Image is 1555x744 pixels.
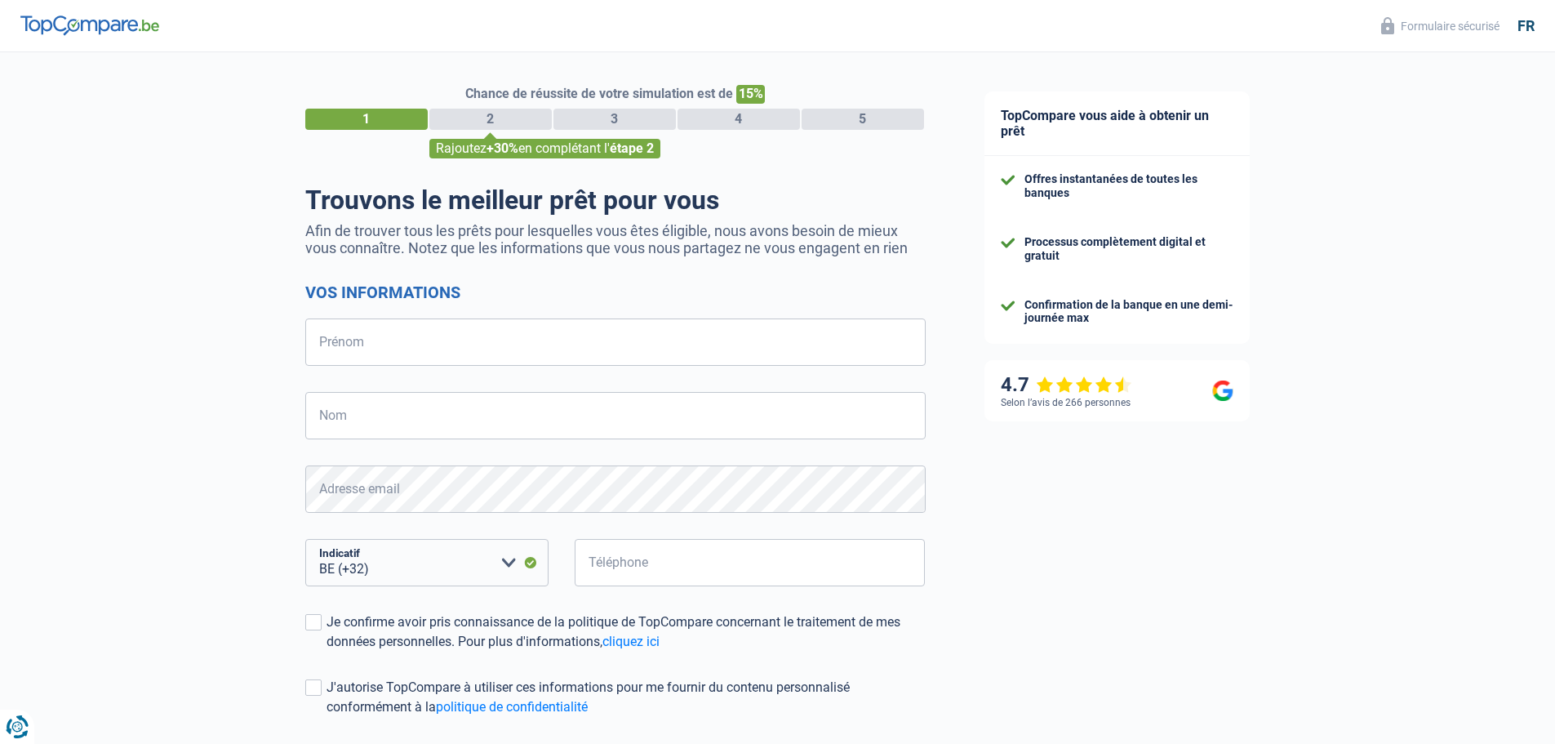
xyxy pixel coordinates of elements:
div: 1 [305,109,428,130]
div: Offres instantanées de toutes les banques [1024,172,1233,200]
a: cliquez ici [602,634,660,649]
span: Chance de réussite de votre simulation est de [465,86,733,101]
h2: Vos informations [305,283,926,302]
div: 4.7 [1001,373,1132,397]
div: Processus complètement digital et gratuit [1024,235,1233,263]
div: 4 [678,109,800,130]
div: TopCompare vous aide à obtenir un prêt [984,91,1250,156]
div: 5 [802,109,924,130]
div: Je confirme avoir pris connaissance de la politique de TopCompare concernant le traitement de mes... [327,613,926,652]
div: Rajoutez en complétant l' [429,139,660,158]
input: 401020304 [575,539,926,586]
span: étape 2 [610,140,654,156]
p: Afin de trouver tous les prêts pour lesquelles vous êtes éligible, nous avons besoin de mieux vou... [305,222,926,256]
h1: Trouvons le meilleur prêt pour vous [305,185,926,216]
button: Formulaire sécurisé [1371,12,1509,39]
img: TopCompare Logo [20,16,159,35]
span: 15% [736,85,765,104]
div: Confirmation de la banque en une demi-journée max [1024,298,1233,326]
div: fr [1517,17,1535,35]
div: 2 [429,109,552,130]
span: +30% [486,140,518,156]
div: Selon l’avis de 266 personnes [1001,397,1131,408]
div: J'autorise TopCompare à utiliser ces informations pour me fournir du contenu personnalisé conform... [327,678,926,717]
a: politique de confidentialité [436,699,588,715]
div: 3 [553,109,676,130]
